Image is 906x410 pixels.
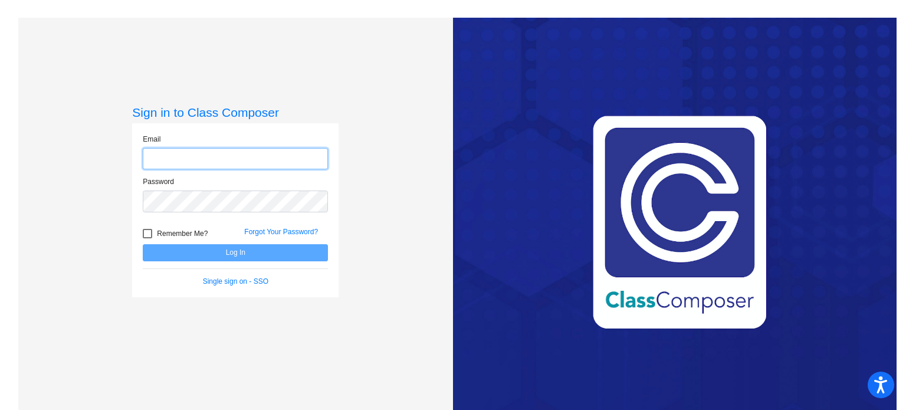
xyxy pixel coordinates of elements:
[143,134,160,145] label: Email
[244,228,318,236] a: Forgot Your Password?
[132,105,339,120] h3: Sign in to Class Composer
[143,244,328,261] button: Log In
[157,227,208,241] span: Remember Me?
[203,277,268,286] a: Single sign on - SSO
[143,176,174,187] label: Password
